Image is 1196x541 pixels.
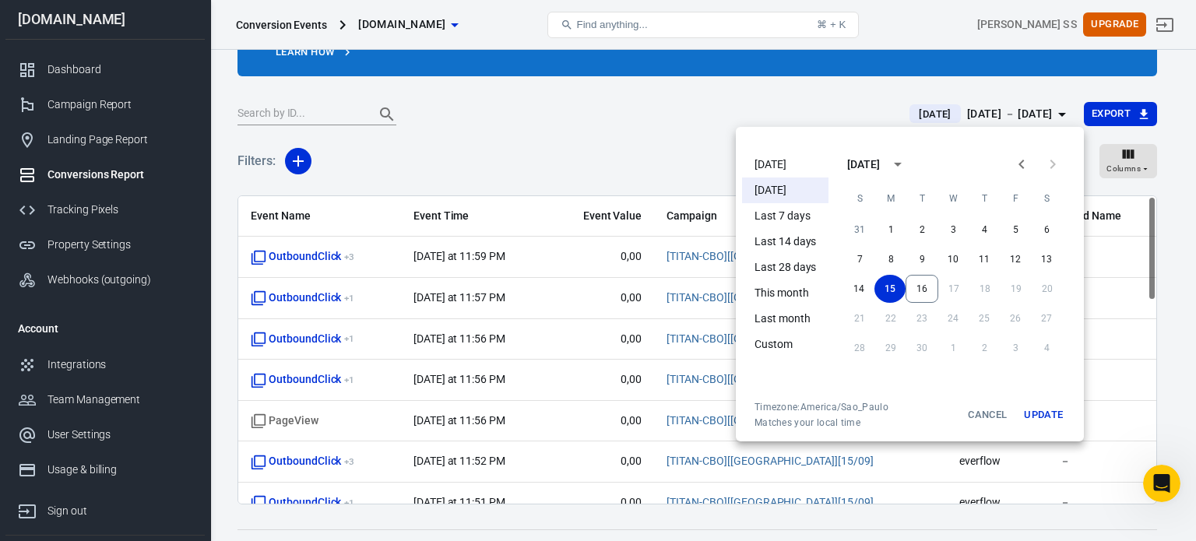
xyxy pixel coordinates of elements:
[847,156,880,173] div: [DATE]
[844,216,875,244] button: 31
[908,183,936,214] span: Tuesday
[742,255,828,280] li: Last 28 days
[742,280,828,306] li: This month
[875,245,906,273] button: 8
[846,183,874,214] span: Sunday
[742,152,828,177] li: [DATE]
[742,332,828,357] li: Custom
[1032,183,1061,214] span: Saturday
[1006,149,1037,180] button: Previous month
[937,245,969,273] button: 10
[742,306,828,332] li: Last month
[1018,401,1068,429] button: Update
[874,275,906,303] button: 15
[906,216,937,244] button: 2
[877,183,905,214] span: Monday
[843,275,874,303] button: 14
[970,183,998,214] span: Thursday
[742,203,828,229] li: Last 7 days
[906,275,938,303] button: 16
[844,245,875,273] button: 7
[755,416,888,429] span: Matches your local time
[1143,465,1180,502] iframe: Intercom live chat
[885,151,911,177] button: calendar view is open, switch to year view
[1000,216,1031,244] button: 5
[939,183,967,214] span: Wednesday
[969,245,1000,273] button: 11
[875,216,906,244] button: 1
[1000,245,1031,273] button: 12
[742,177,828,203] li: [DATE]
[937,216,969,244] button: 3
[742,229,828,255] li: Last 14 days
[755,401,888,413] div: Timezone: America/Sao_Paulo
[962,401,1012,429] button: Cancel
[1001,183,1029,214] span: Friday
[969,216,1000,244] button: 4
[906,245,937,273] button: 9
[1031,216,1062,244] button: 6
[1031,245,1062,273] button: 13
